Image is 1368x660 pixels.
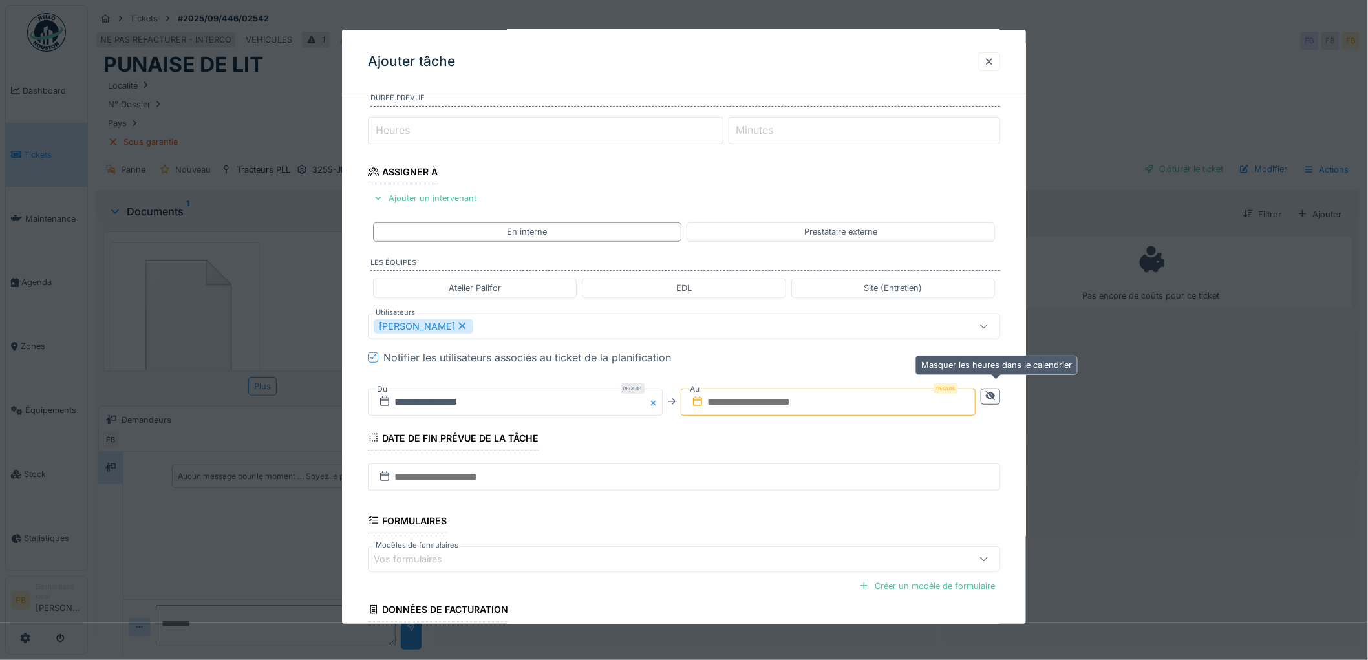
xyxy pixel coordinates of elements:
label: Du [376,382,389,396]
div: Vos formulaires [374,552,460,566]
div: Site (Entretien) [864,282,922,294]
button: Close [648,389,663,416]
h3: Ajouter tâche [368,54,455,70]
div: Données de facturation [368,600,508,622]
div: [PERSON_NAME] [374,319,473,334]
div: Prestataire externe [804,226,877,238]
div: Requis [621,383,645,394]
div: Date de fin prévue de la tâche [368,429,539,451]
label: Durée prévue [370,92,1000,107]
div: En interne [508,226,548,238]
label: Modèles de formulaires [373,540,461,551]
label: Au [689,382,701,396]
div: Créer un modèle de formulaire [854,577,1000,595]
div: Formulaires [368,511,447,533]
div: Masquer les heures dans le calendrier [915,356,1078,374]
div: Assigner à [368,162,438,184]
div: Notifier les utilisateurs associés au ticket de la planification [383,350,671,365]
label: Minutes [734,122,776,138]
label: Utilisateurs [373,307,418,318]
div: Ajouter un intervenant [368,189,482,207]
label: Les équipes [370,257,1000,271]
div: Atelier Palifor [449,282,501,294]
div: EDL [676,282,692,294]
label: Heures [373,122,412,138]
div: Requis [934,383,957,394]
